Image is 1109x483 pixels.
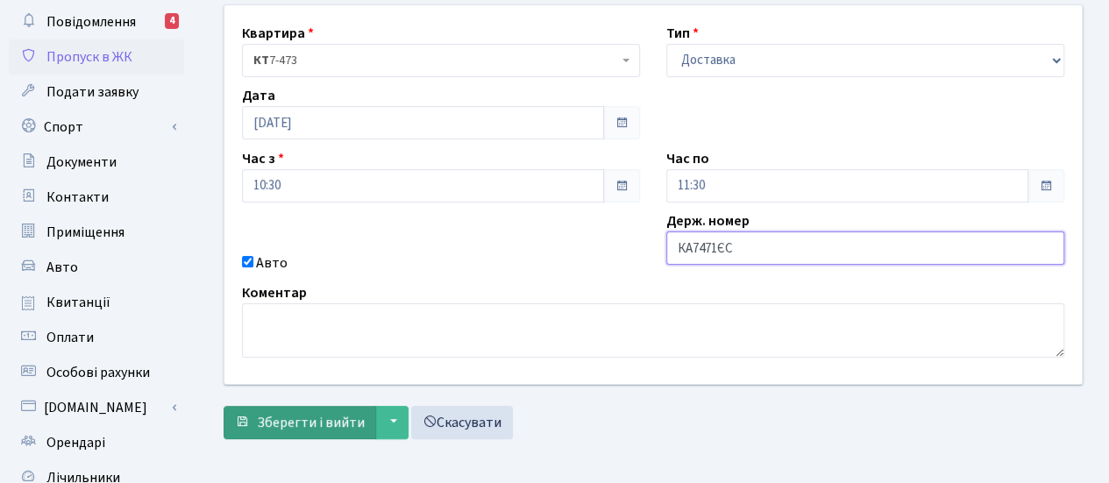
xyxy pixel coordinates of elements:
[666,210,750,231] label: Держ. номер
[9,39,184,75] a: Пропуск в ЖК
[242,282,307,303] label: Коментар
[9,425,184,460] a: Орендарі
[666,148,709,169] label: Час по
[46,82,139,102] span: Подати заявку
[9,145,184,180] a: Документи
[256,252,288,273] label: Авто
[666,23,699,44] label: Тип
[46,223,124,242] span: Приміщення
[253,52,618,69] span: <b>КТ</b>&nbsp;&nbsp;&nbsp;&nbsp;7-473
[9,320,184,355] a: Оплати
[9,215,184,250] a: Приміщення
[9,4,184,39] a: Повідомлення4
[242,44,640,77] span: <b>КТ</b>&nbsp;&nbsp;&nbsp;&nbsp;7-473
[46,153,117,172] span: Документи
[9,390,184,425] a: [DOMAIN_NAME]
[224,406,376,439] button: Зберегти і вийти
[9,180,184,215] a: Контакти
[9,110,184,145] a: Спорт
[666,231,1064,265] input: AA0001AA
[9,250,184,285] a: Авто
[46,328,94,347] span: Оплати
[46,188,109,207] span: Контакти
[242,23,314,44] label: Квартира
[46,12,136,32] span: Повідомлення
[242,148,284,169] label: Час з
[46,47,132,67] span: Пропуск в ЖК
[46,433,105,452] span: Орендарі
[9,285,184,320] a: Квитанції
[46,293,110,312] span: Квитанції
[257,413,365,432] span: Зберегти і вийти
[9,355,184,390] a: Особові рахунки
[411,406,513,439] a: Скасувати
[46,363,150,382] span: Особові рахунки
[253,52,269,69] b: КТ
[46,258,78,277] span: Авто
[242,85,275,106] label: Дата
[9,75,184,110] a: Подати заявку
[165,13,179,29] div: 4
